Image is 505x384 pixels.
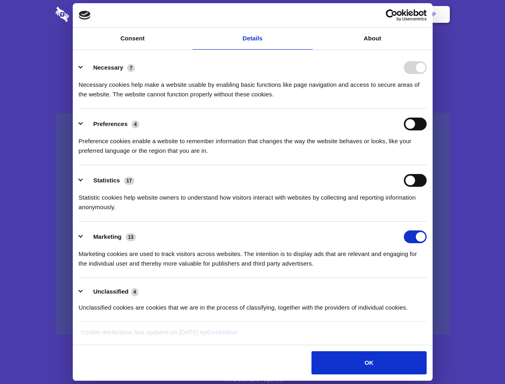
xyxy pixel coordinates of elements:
a: About [313,28,433,50]
button: Necessary (7) [79,61,140,74]
label: Statistics [93,177,120,184]
h4: Auto-redaction of sensitive data, encrypted data sharing and self-destructing private chats. Shar... [56,73,450,99]
span: 7 [127,64,135,72]
label: Preferences [93,120,128,127]
div: Marketing cookies are used to track visitors across websites. The intention is to display ads tha... [79,243,427,268]
div: Necessary cookies help make a website usable by enabling basic functions like page navigation and... [79,74,427,99]
span: 4 [131,288,139,296]
img: logo [79,11,91,20]
button: OK [311,351,426,374]
a: Usercentrics Cookiebot - opens in a new window [357,9,427,21]
a: Consent [73,28,193,50]
a: Login [363,2,397,27]
button: Unclassified (4) [79,287,144,297]
div: Preference cookies enable a website to remember information that changes the way the website beha... [79,130,427,156]
h1: Eliminate Slack Data Loss. [56,36,450,65]
span: 4 [132,120,139,128]
a: Contact [324,2,361,27]
span: 13 [126,233,136,241]
iframe: Drift Widget Chat Controller [465,344,495,374]
button: Preferences (4) [79,118,144,130]
label: Necessary [93,64,123,71]
button: Statistics (17) [79,174,140,187]
div: Statistic cookies help website owners to understand how visitors interact with websites by collec... [79,187,427,212]
a: Wistia video thumbnail [56,113,450,335]
button: Marketing (13) [79,230,141,243]
a: Cookiebot [207,329,238,336]
span: 17 [124,177,134,185]
img: logo-wordmark-white-trans-d4663122ce5f474addd5e946df7df03e33cb6a1c49d2221995e7729f52c070b2.svg [56,7,124,22]
div: Unclassified cookies are cookies that we are in the process of classifying, together with the pro... [79,297,427,312]
a: Pricing [235,2,269,27]
div: Cookie declaration last updated on [DATE] by [75,328,430,343]
label: Marketing [93,233,122,240]
a: Details [193,28,313,50]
